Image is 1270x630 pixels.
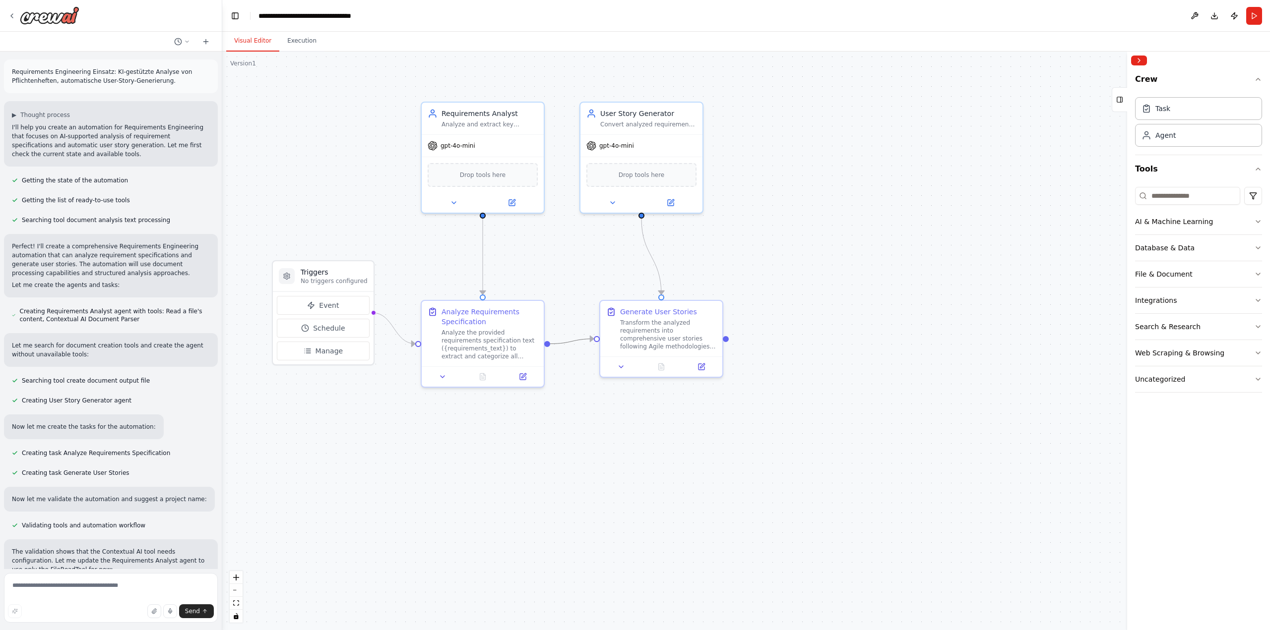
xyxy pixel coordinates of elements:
[20,307,210,323] span: Creating Requirements Analyst agent with tools: Read a file's content, Contextual AI Document Parser
[185,607,200,615] span: Send
[313,323,345,333] span: Schedule
[1135,295,1177,305] div: Integrations
[1135,69,1262,93] button: Crew
[277,319,370,338] button: Schedule
[1123,52,1131,630] button: Toggle Sidebar
[1155,130,1176,140] div: Agent
[1135,155,1262,183] button: Tools
[228,9,242,23] button: Hide left sidebar
[620,319,716,350] div: Transform the analyzed requirements into comprehensive user stories following Agile methodologies...
[1135,269,1193,279] div: File & Document
[1131,56,1147,65] button: Collapse right sidebar
[1135,366,1262,392] button: Uncategorized
[20,111,70,119] span: Thought process
[230,597,243,610] button: fit view
[226,31,279,52] button: Visual Editor
[163,604,177,618] button: Click to speak your automation idea
[1135,287,1262,313] button: Integrations
[230,571,243,584] button: zoom in
[640,361,683,373] button: No output available
[1135,217,1213,227] div: AI & Machine Learning
[12,495,207,504] p: Now let me validate the automation and suggest a project name:
[550,334,594,349] g: Edge from 24c7769d-22ac-4d62-b012-d08800150045 to 60caf222-b34e-4078-bc64-e3231680ecd9
[441,142,475,150] span: gpt-4o-mini
[600,120,697,128] div: Convert analyzed requirements into well-structured user stories following Agile best practices. G...
[277,296,370,315] button: Event
[22,469,129,477] span: Creating task Generate User Stories
[1135,348,1224,358] div: Web Scraping & Browsing
[506,371,540,383] button: Open in side panel
[684,361,718,373] button: Open in side panel
[1135,374,1185,384] div: Uncategorized
[230,571,243,623] div: React Flow controls
[1155,104,1170,114] div: Task
[1135,243,1195,253] div: Database & Data
[258,11,351,21] nav: breadcrumb
[421,300,545,388] div: Analyze Requirements SpecificationAnalyze the provided requirements specification text ({requirem...
[301,267,368,277] h3: Triggers
[230,59,256,67] div: Version 1
[20,6,79,24] img: Logo
[8,604,22,618] button: Improve this prompt
[22,216,170,224] span: Searching tool document analysis text processing
[279,31,324,52] button: Execution
[442,120,538,128] div: Analyze and extract key information from requirement specifications (Pflichtenheft), identifying ...
[442,307,538,327] div: Analyze Requirements Specification
[12,111,16,119] span: ▶
[22,397,131,404] span: Creating User Story Generator agent
[600,109,697,118] div: User Story Generator
[484,197,540,209] button: Open in side panel
[442,329,538,360] div: Analyze the provided requirements specification text ({requirements_text}) to extract and categor...
[1135,314,1262,340] button: Search & Research
[478,219,488,294] g: Edge from cbdd89bf-1511-4d4c-af0e-f9d79d172344 to 24c7769d-22ac-4d62-b012-d08800150045
[442,109,538,118] div: Requirements Analyst
[272,260,375,365] div: TriggersNo triggers configuredEventScheduleManage
[277,342,370,360] button: Manage
[12,67,210,85] p: Requirements Engineering Einsatz: KI-gestützte Analyse von Pflichtenheften, automatische User-Sto...
[22,196,130,204] span: Getting the list of ready-to-use tools
[1135,183,1262,401] div: Tools
[22,521,145,529] span: Validating tools and automation workflow
[147,604,161,618] button: Upload files
[460,170,506,180] span: Drop tools here
[373,308,415,349] g: Edge from triggers to 24c7769d-22ac-4d62-b012-d08800150045
[230,584,243,597] button: zoom out
[1135,261,1262,287] button: File & Document
[170,36,194,48] button: Switch to previous chat
[642,197,698,209] button: Open in side panel
[198,36,214,48] button: Start a new chat
[1135,209,1262,234] button: AI & Machine Learning
[579,102,703,214] div: User Story GeneratorConvert analyzed requirements into well-structured user stories following Agi...
[12,422,156,431] p: Now let me create the tasks for the automation:
[316,346,343,356] span: Manage
[421,102,545,214] div: Requirements AnalystAnalyze and extract key information from requirement specifications (Pflichte...
[462,371,504,383] button: No output available
[179,604,214,618] button: Send
[599,142,634,150] span: gpt-4o-mini
[12,547,210,574] p: The validation shows that the Contextual AI tool needs configuration. Let me update the Requireme...
[599,300,723,378] div: Generate User StoriesTransform the analyzed requirements into comprehensive user stories followin...
[12,123,210,159] p: I'll help you create an automation for Requirements Engineering that focuses on AI-supported anal...
[620,307,697,317] div: Generate User Stories
[12,281,210,289] p: Let me create the agents and tasks:
[1135,235,1262,261] button: Database & Data
[22,176,128,184] span: Getting the state of the automation
[1135,340,1262,366] button: Web Scraping & Browsing
[22,449,170,457] span: Creating task Analyze Requirements Specification
[12,111,70,119] button: ▶Thought process
[1135,93,1262,155] div: Crew
[636,219,666,294] g: Edge from 7f121013-11ad-47c0-a8e5-2f36b8621fe4 to 60caf222-b34e-4078-bc64-e3231680ecd9
[230,610,243,623] button: toggle interactivity
[12,242,210,278] p: Perfect! I'll create a comprehensive Requirements Engineering automation that can analyze require...
[22,377,150,385] span: Searching tool create document output file
[619,170,665,180] span: Drop tools here
[319,300,339,310] span: Event
[12,341,210,359] p: Let me search for document creation tools and create the agent without unavailable tools:
[301,277,368,285] p: No triggers configured
[1135,322,1201,332] div: Search & Research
